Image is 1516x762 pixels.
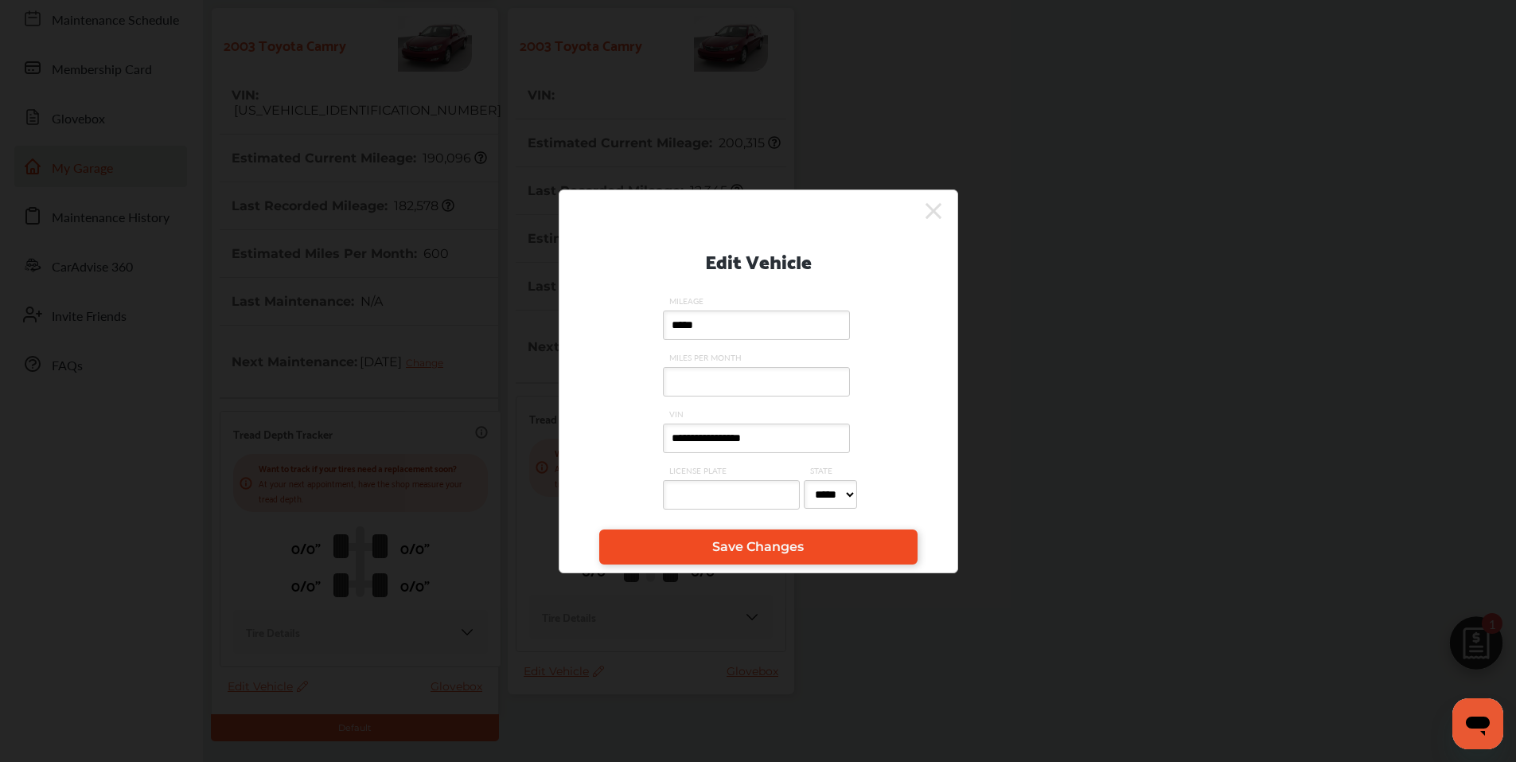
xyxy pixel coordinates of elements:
span: MILEAGE [663,295,854,307]
input: VIN [663,424,850,453]
span: MILES PER MONTH [663,352,854,363]
a: Save Changes [599,529,918,565]
span: LICENSE PLATE [663,465,804,476]
input: MILES PER MONTH [663,367,850,397]
input: LICENSE PLATE [663,480,800,510]
span: VIN [663,408,854,420]
iframe: Button to launch messaging window [1452,698,1503,749]
span: Save Changes [712,539,804,554]
p: Edit Vehicle [705,244,812,276]
span: STATE [804,465,861,476]
input: MILEAGE [663,311,850,340]
select: STATE [804,480,857,509]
